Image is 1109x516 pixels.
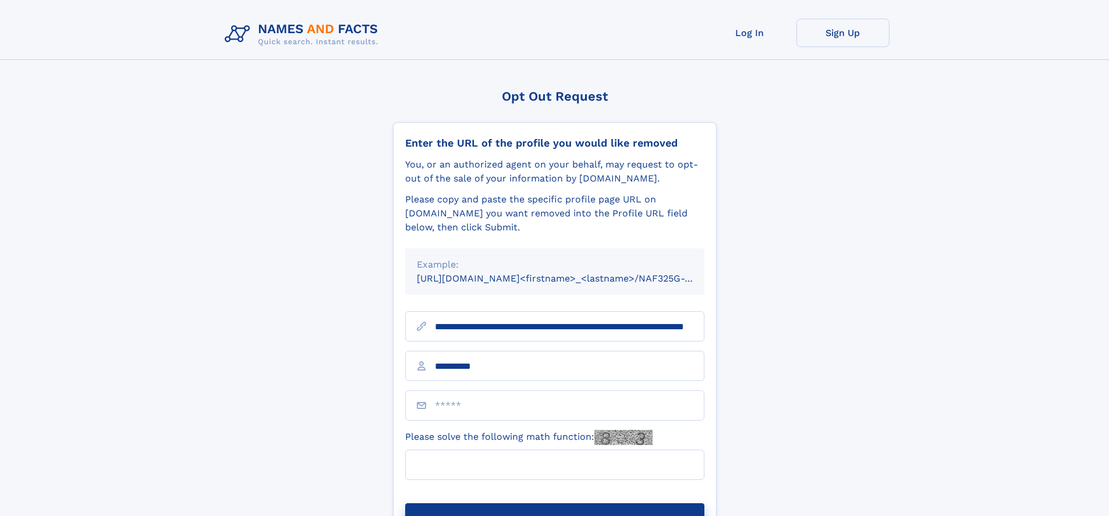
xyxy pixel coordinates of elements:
[393,89,717,104] div: Opt Out Request
[220,19,388,50] img: Logo Names and Facts
[405,158,704,186] div: You, or an authorized agent on your behalf, may request to opt-out of the sale of your informatio...
[417,273,727,284] small: [URL][DOMAIN_NAME]<firstname>_<lastname>/NAF325G-xxxxxxxx
[703,19,796,47] a: Log In
[796,19,890,47] a: Sign Up
[405,430,653,445] label: Please solve the following math function:
[405,137,704,150] div: Enter the URL of the profile you would like removed
[417,258,693,272] div: Example:
[405,193,704,234] div: Please copy and paste the specific profile page URL on [DOMAIN_NAME] you want removed into the Pr...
